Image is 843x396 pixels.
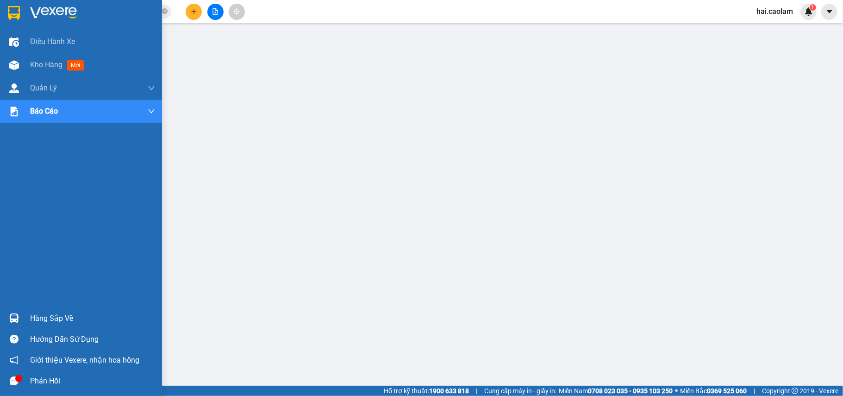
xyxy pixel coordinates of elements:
[825,7,834,16] span: caret-down
[8,6,20,20] img: logo-vxr
[9,83,19,93] img: warehouse-icon
[162,8,168,14] span: close-circle
[675,389,678,393] span: ⚪️
[148,108,155,115] span: down
[9,60,19,70] img: warehouse-icon
[207,4,224,20] button: file-add
[10,356,19,364] span: notification
[233,8,240,15] span: aim
[680,386,747,396] span: Miền Bắc
[212,8,219,15] span: file-add
[805,7,813,16] img: icon-new-feature
[229,4,245,20] button: aim
[67,60,84,70] span: mới
[484,386,556,396] span: Cung cấp máy in - giấy in:
[749,6,800,17] span: hai.caolam
[792,388,798,394] span: copyright
[429,387,469,395] strong: 1900 633 818
[9,313,19,323] img: warehouse-icon
[384,386,469,396] span: Hỗ trợ kỹ thuật:
[559,386,673,396] span: Miền Nam
[191,8,197,15] span: plus
[10,377,19,385] span: message
[9,107,19,116] img: solution-icon
[30,60,62,69] span: Kho hàng
[754,386,755,396] span: |
[162,7,168,16] span: close-circle
[30,312,155,326] div: Hàng sắp về
[148,84,155,92] span: down
[186,4,202,20] button: plus
[30,82,57,94] span: Quản Lý
[30,354,139,366] span: Giới thiệu Vexere, nhận hoa hồng
[30,105,58,117] span: Báo cáo
[707,387,747,395] strong: 0369 525 060
[476,386,477,396] span: |
[588,387,673,395] strong: 0708 023 035 - 0935 103 250
[30,332,155,346] div: Hướng dẫn sử dụng
[30,36,75,47] span: Điều hành xe
[10,335,19,344] span: question-circle
[811,4,814,11] span: 1
[810,4,816,11] sup: 1
[821,4,837,20] button: caret-down
[9,37,19,47] img: warehouse-icon
[30,374,155,388] div: Phản hồi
